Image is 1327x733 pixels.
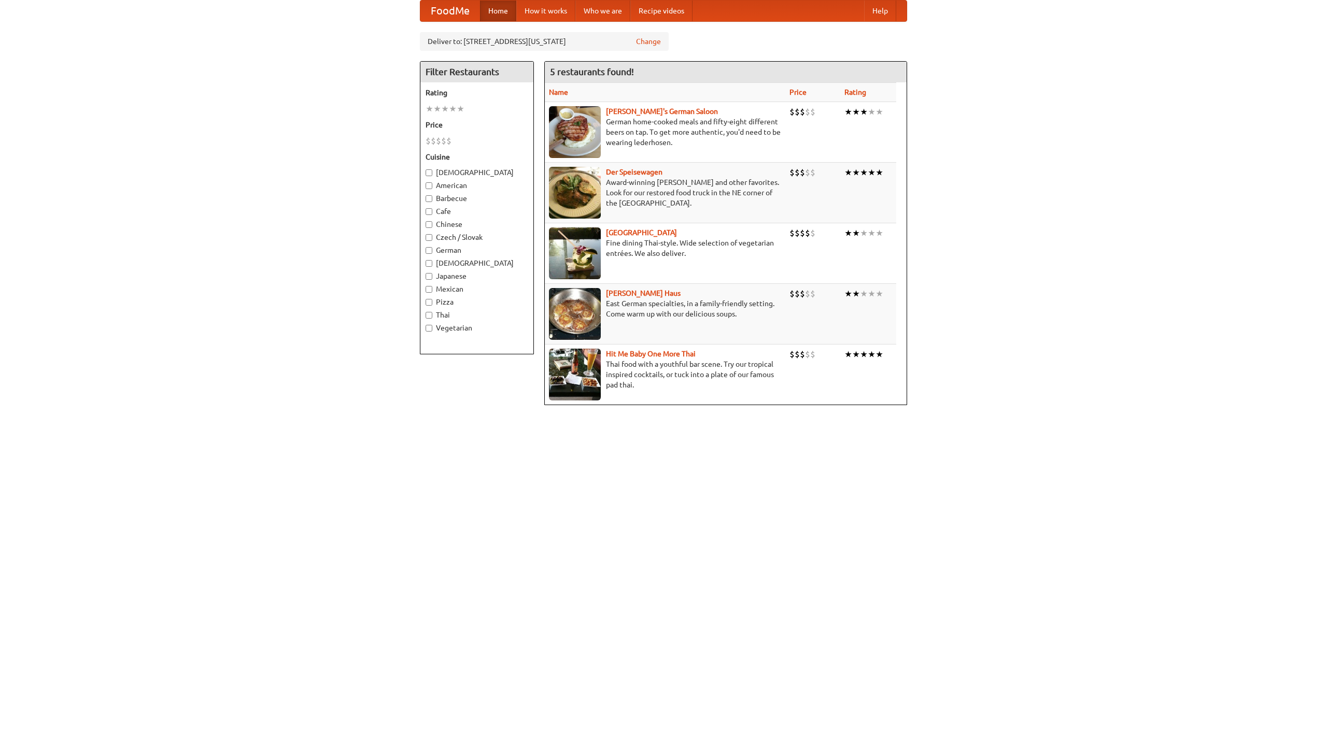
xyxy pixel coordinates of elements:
input: Vegetarian [426,325,432,332]
li: $ [431,135,436,147]
input: Mexican [426,286,432,293]
li: $ [800,227,805,239]
label: American [426,180,528,191]
li: ★ [844,167,852,178]
li: ★ [441,103,449,114]
li: ★ [844,349,852,360]
li: $ [436,135,441,147]
a: Home [480,1,516,21]
li: ★ [876,167,883,178]
input: Barbecue [426,195,432,202]
img: speisewagen.jpg [549,167,601,219]
a: [PERSON_NAME] Haus [606,289,681,297]
label: Thai [426,310,528,320]
label: Vegetarian [426,323,528,333]
input: Czech / Slovak [426,234,432,241]
li: ★ [868,106,876,118]
label: [DEMOGRAPHIC_DATA] [426,167,528,178]
li: $ [789,167,795,178]
li: $ [789,227,795,239]
label: Japanese [426,271,528,281]
li: $ [805,288,810,299]
p: Fine dining Thai-style. Wide selection of vegetarian entrées. We also deliver. [549,238,781,258]
li: ★ [844,227,852,239]
li: $ [800,106,805,118]
p: Award-winning [PERSON_NAME] and other favorites. Look for our restored food truck in the NE corne... [549,177,781,208]
a: Recipe videos [630,1,693,21]
ng-pluralize: 5 restaurants found! [550,67,634,77]
li: ★ [457,103,464,114]
li: $ [795,227,800,239]
a: Price [789,88,807,96]
li: ★ [426,103,433,114]
label: Chinese [426,219,528,229]
a: How it works [516,1,575,21]
li: ★ [844,106,852,118]
li: ★ [868,167,876,178]
a: [GEOGRAPHIC_DATA] [606,228,677,237]
li: ★ [860,227,868,239]
input: Cafe [426,208,432,215]
p: East German specialties, in a family-friendly setting. Come warm up with our delicious soups. [549,298,781,319]
li: ★ [449,103,457,114]
a: Hit Me Baby One More Thai [606,350,696,358]
li: $ [810,288,815,299]
li: ★ [868,288,876,299]
a: Rating [844,88,866,96]
li: $ [810,227,815,239]
li: $ [795,167,800,178]
li: ★ [852,106,860,118]
li: $ [441,135,446,147]
h5: Price [426,120,528,130]
li: $ [800,349,805,360]
li: ★ [852,349,860,360]
li: $ [800,288,805,299]
input: Chinese [426,221,432,228]
li: ★ [433,103,441,114]
li: ★ [860,349,868,360]
a: [PERSON_NAME]'s German Saloon [606,107,718,116]
li: $ [789,288,795,299]
img: esthers.jpg [549,106,601,158]
b: Der Speisewagen [606,168,662,176]
li: ★ [868,349,876,360]
div: Deliver to: [STREET_ADDRESS][US_STATE] [420,32,669,51]
li: ★ [876,227,883,239]
input: [DEMOGRAPHIC_DATA] [426,260,432,267]
li: $ [446,135,451,147]
img: babythai.jpg [549,349,601,400]
label: [DEMOGRAPHIC_DATA] [426,258,528,268]
li: $ [805,349,810,360]
h5: Cuisine [426,152,528,162]
li: ★ [876,106,883,118]
input: [DEMOGRAPHIC_DATA] [426,169,432,176]
label: German [426,245,528,255]
li: $ [795,288,800,299]
li: ★ [868,227,876,239]
li: $ [810,349,815,360]
li: ★ [852,288,860,299]
li: $ [810,106,815,118]
li: ★ [876,349,883,360]
h5: Rating [426,88,528,98]
input: German [426,247,432,254]
p: Thai food with a youthful bar scene. Try our tropical inspired cocktails, or tuck into a plate of... [549,359,781,390]
li: $ [805,167,810,178]
h4: Filter Restaurants [420,62,533,82]
li: ★ [844,288,852,299]
li: $ [805,106,810,118]
input: American [426,182,432,189]
img: kohlhaus.jpg [549,288,601,340]
li: $ [795,349,800,360]
input: Japanese [426,273,432,280]
a: Name [549,88,568,96]
li: ★ [860,106,868,118]
a: Change [636,36,661,47]
li: $ [810,167,815,178]
li: ★ [852,227,860,239]
li: $ [789,106,795,118]
li: $ [800,167,805,178]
